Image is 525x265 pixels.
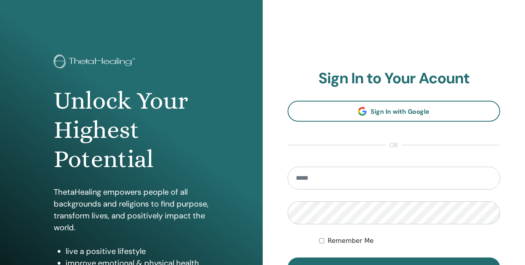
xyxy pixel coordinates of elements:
div: Keep me authenticated indefinitely or until I manually logout [319,236,500,246]
a: Sign In with Google [288,101,501,122]
label: Remember Me [327,236,374,246]
h1: Unlock Your Highest Potential [54,86,209,174]
span: or [386,141,402,150]
h2: Sign In to Your Acount [288,70,501,88]
p: ThetaHealing empowers people of all backgrounds and religions to find purpose, transform lives, a... [54,186,209,233]
span: Sign In with Google [371,107,429,116]
li: live a positive lifestyle [66,245,209,257]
